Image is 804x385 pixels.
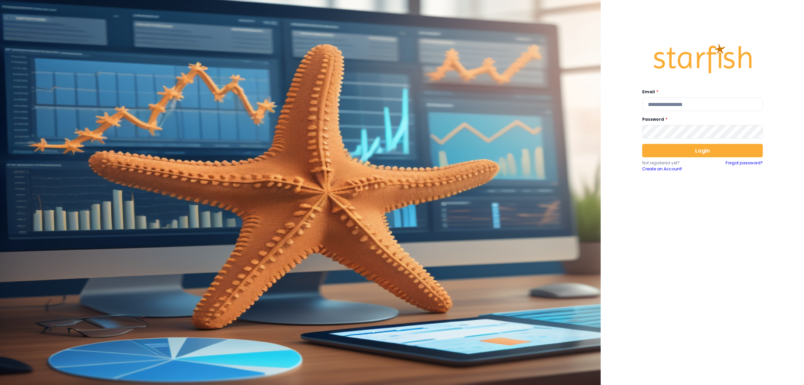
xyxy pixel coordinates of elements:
[652,38,753,80] img: Logo.42cb71d561138c82c4ab.png
[642,166,702,172] a: Create an Account!
[726,160,763,172] a: Forgot password?
[642,116,759,122] label: Password
[642,89,759,95] label: Email
[642,144,763,157] button: Login
[642,160,702,166] p: Not registered yet?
